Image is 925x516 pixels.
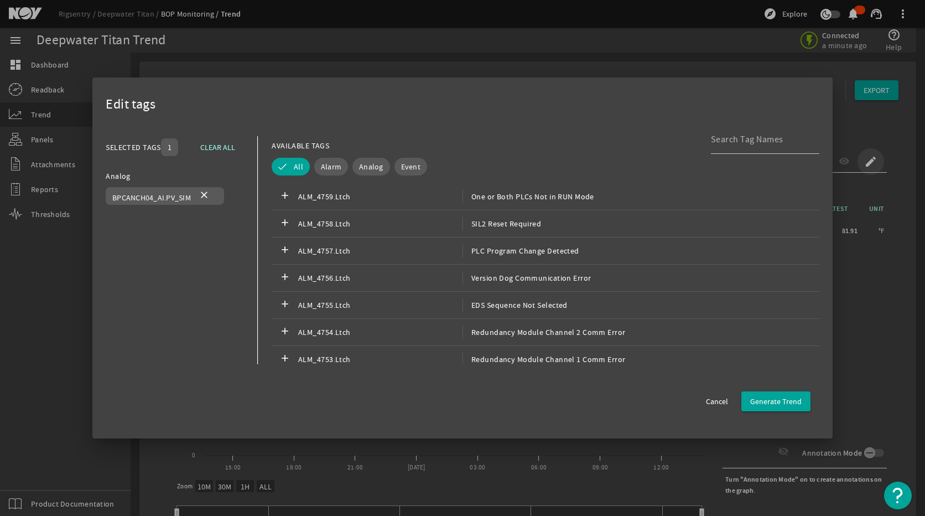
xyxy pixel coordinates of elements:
button: Generate Trend [741,391,810,411]
span: ALM_4753.Ltch [298,353,462,366]
span: BPCANCH04_AI.PV_SIM [112,193,191,203]
mat-icon: add [278,353,292,366]
mat-icon: close [198,189,211,203]
button: CLEAR ALL [191,137,244,157]
span: ALM_4758.Ltch [298,217,462,230]
mat-icon: add [278,298,292,312]
span: Event [401,161,420,172]
mat-icon: add [278,326,292,339]
mat-icon: add [278,190,292,203]
span: ALM_4754.Ltch [298,326,462,339]
span: EDS Sequence Not Selected [462,298,568,312]
span: Analog [359,161,383,172]
mat-icon: add [278,244,292,257]
span: All [294,161,303,172]
span: Version Dog Communication Error [462,271,591,285]
input: Search Tag Names [711,133,810,146]
span: CLEAR ALL [200,141,235,154]
button: Cancel [697,391,737,411]
span: Alarm [321,161,341,172]
span: Cancel [706,396,728,407]
span: Generate Trend [750,396,802,407]
button: Open Resource Center [884,482,912,509]
div: SELECTED TAGS [106,141,161,154]
mat-icon: add [278,271,292,285]
div: Analog [106,169,244,183]
span: ALM_4757.Ltch [298,244,462,257]
mat-icon: add [278,217,292,230]
span: PLC Program Change Detected [462,244,579,257]
span: ALM_4759.Ltch [298,190,462,203]
span: Redundancy Module Channel 1 Comm Error [462,353,626,366]
span: 1 [168,142,172,153]
div: AVAILABLE TAGS [272,139,329,152]
span: ALM_4755.Ltch [298,298,462,312]
span: ALM_4756.Ltch [298,271,462,285]
span: One or Both PLCs Not in RUN Mode [462,190,594,203]
div: Edit tags [106,91,819,118]
span: Redundancy Module Channel 2 Comm Error [462,326,626,339]
span: SIL2 Reset Required [462,217,541,230]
